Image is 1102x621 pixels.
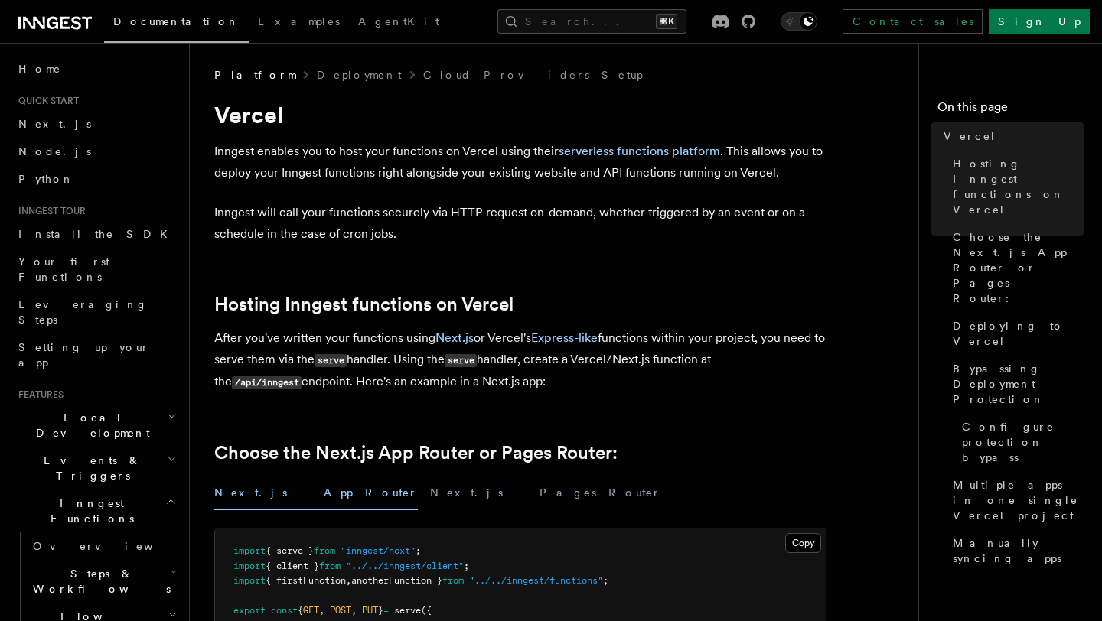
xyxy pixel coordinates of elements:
[266,545,314,556] span: { serve }
[12,447,180,489] button: Events & Triggers
[214,294,514,315] a: Hosting Inngest functions on Vercel
[383,605,389,616] span: =
[953,361,1084,407] span: Bypassing Deployment Protection
[947,529,1084,572] a: Manually syncing apps
[18,228,177,240] span: Install the SDK
[435,330,474,345] a: Next.js
[233,545,266,556] span: import
[12,205,86,217] span: Inngest tour
[214,202,826,245] p: Inngest will call your functions securely via HTTP request on-demand, whether triggered by an eve...
[18,145,91,158] span: Node.js
[18,298,148,326] span: Leveraging Steps
[12,389,64,401] span: Features
[18,118,91,130] span: Next.js
[18,61,61,76] span: Home
[266,561,319,571] span: { client }
[781,12,817,31] button: Toggle dark mode
[12,95,79,107] span: Quick start
[12,453,167,483] span: Events & Triggers
[233,575,266,586] span: import
[12,55,180,83] a: Home
[233,605,266,616] span: export
[298,605,303,616] span: {
[12,110,180,138] a: Next.js
[214,67,295,83] span: Platform
[12,410,167,441] span: Local Development
[953,229,1084,306] span: Choose the Next.js App Router or Pages Router:
[469,575,603,586] span: "../../inngest/functions"
[18,173,74,185] span: Python
[33,540,191,552] span: Overview
[27,560,180,603] button: Steps & Workflows
[378,605,383,616] span: }
[12,138,180,165] a: Node.js
[947,312,1084,355] a: Deploying to Vercel
[423,67,643,83] a: Cloud Providers Setup
[656,14,677,29] kbd: ⌘K
[785,533,821,553] button: Copy
[330,605,351,616] span: POST
[319,561,341,571] span: from
[319,605,324,616] span: ,
[989,9,1090,34] a: Sign Up
[947,150,1084,223] a: Hosting Inngest functions on Vercel
[214,327,826,393] p: After you've written your functions using or Vercel's functions within your project, you need to ...
[12,496,165,526] span: Inngest Functions
[843,9,983,34] a: Contact sales
[421,605,432,616] span: ({
[18,255,109,283] span: Your first Functions
[233,561,266,571] span: import
[394,605,421,616] span: serve
[953,318,1084,349] span: Deploying to Vercel
[104,5,249,43] a: Documentation
[12,220,180,248] a: Install the SDK
[531,330,598,345] a: Express-like
[937,122,1084,150] a: Vercel
[214,141,826,184] p: Inngest enables you to host your functions on Vercel using their . This allows you to deploy your...
[962,419,1084,465] span: Configure protection bypass
[346,561,464,571] span: "../../inngest/client"
[12,165,180,193] a: Python
[266,575,346,586] span: { firstFunction
[442,575,464,586] span: from
[497,9,686,34] button: Search...⌘K
[214,101,826,128] h1: Vercel
[214,476,418,510] button: Next.js - App Router
[232,376,302,389] code: /api/inngest
[12,291,180,333] a: Leveraging Steps
[937,98,1084,122] h4: On this page
[12,333,180,376] a: Setting up your app
[953,156,1084,217] span: Hosting Inngest functions on Vercel
[349,5,448,41] a: AgentKit
[12,404,180,447] button: Local Development
[346,575,351,586] span: ,
[956,413,1084,471] a: Configure protection bypass
[214,442,618,463] a: Choose the Next.js App Router or Pages Router:
[944,128,996,144] span: Vercel
[317,67,402,83] a: Deployment
[12,489,180,532] button: Inngest Functions
[430,476,661,510] button: Next.js - Pages Router
[464,561,469,571] span: ;
[953,535,1084,566] span: Manually syncing apps
[603,575,608,586] span: ;
[947,471,1084,529] a: Multiple apps in one single Vercel project
[416,545,421,556] span: ;
[249,5,349,41] a: Examples
[341,545,416,556] span: "inngest/next"
[258,15,340,28] span: Examples
[947,223,1084,312] a: Choose the Next.js App Router or Pages Router:
[947,355,1084,413] a: Bypassing Deployment Protection
[559,144,720,158] a: serverless functions platform
[271,605,298,616] span: const
[953,477,1084,523] span: Multiple apps in one single Vercel project
[303,605,319,616] span: GET
[27,566,171,597] span: Steps & Workflows
[314,545,335,556] span: from
[12,248,180,291] a: Your first Functions
[113,15,240,28] span: Documentation
[362,605,378,616] span: PUT
[315,354,347,367] code: serve
[18,341,150,369] span: Setting up your app
[358,15,439,28] span: AgentKit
